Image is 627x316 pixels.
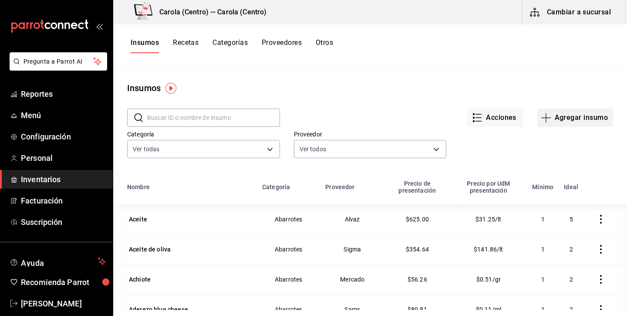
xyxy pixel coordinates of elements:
[406,246,429,253] span: $354.64
[541,306,545,313] span: 1
[316,38,333,53] button: Otros
[475,216,501,223] span: $31.25/lt
[129,305,188,314] div: Aderezo blue cheese
[129,275,151,284] div: Achiote
[320,264,384,294] td: Mercado
[127,183,150,190] div: Nombre
[21,152,106,164] span: Personal
[476,306,501,313] span: $0.11/ml
[21,88,106,100] span: Reportes
[408,306,427,313] span: $80.81
[455,180,522,194] div: Precio por UdM presentación
[21,173,106,185] span: Inventarios
[537,109,613,127] button: Agregar insumo
[262,183,290,190] div: Categoría
[474,246,503,253] span: $141.86/lt
[570,216,573,223] span: 5
[131,38,333,53] div: navigation tabs
[257,204,320,234] td: Abarrotes
[21,216,106,228] span: Suscripción
[133,145,159,153] span: Ver todas
[541,276,545,283] span: 1
[21,298,106,309] span: [PERSON_NAME]
[300,145,326,153] span: Ver todos
[532,183,553,190] div: Mínimo
[390,180,445,194] div: Precio de presentación
[541,246,545,253] span: 1
[257,264,320,294] td: Abarrotes
[325,183,354,190] div: Proveedor
[129,245,171,254] div: Aceite de oliva
[173,38,199,53] button: Recetas
[570,306,573,313] span: 2
[127,82,161,95] div: Insumos
[541,216,545,223] span: 1
[406,216,429,223] span: $625.00
[262,38,302,53] button: Proveedores
[10,52,107,71] button: Pregunta a Parrot AI
[320,204,384,234] td: Alvaz
[24,57,94,66] span: Pregunta a Parrot AI
[467,109,523,127] button: Acciones
[152,7,266,17] h3: Carola (Centro) — Carola (Centro)
[257,234,320,264] td: Abarrotes
[570,276,573,283] span: 2
[564,183,578,190] div: Ideal
[21,131,106,143] span: Configuración
[96,23,103,30] button: open_drawer_menu
[21,256,94,267] span: Ayuda
[408,276,427,283] span: $56.26
[127,131,280,137] label: Categoría
[165,83,176,94] img: Tooltip marker
[476,276,501,283] span: $0.51/gr
[294,131,447,137] label: Proveedor
[21,195,106,207] span: Facturación
[129,215,147,224] div: Aceite
[21,109,106,121] span: Menú
[6,63,107,72] a: Pregunta a Parrot AI
[570,246,573,253] span: 2
[131,38,159,53] button: Insumos
[21,276,106,288] span: Recomienda Parrot
[147,109,280,126] input: Buscar ID o nombre de insumo
[320,234,384,264] td: Sigma
[212,38,248,53] button: Categorías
